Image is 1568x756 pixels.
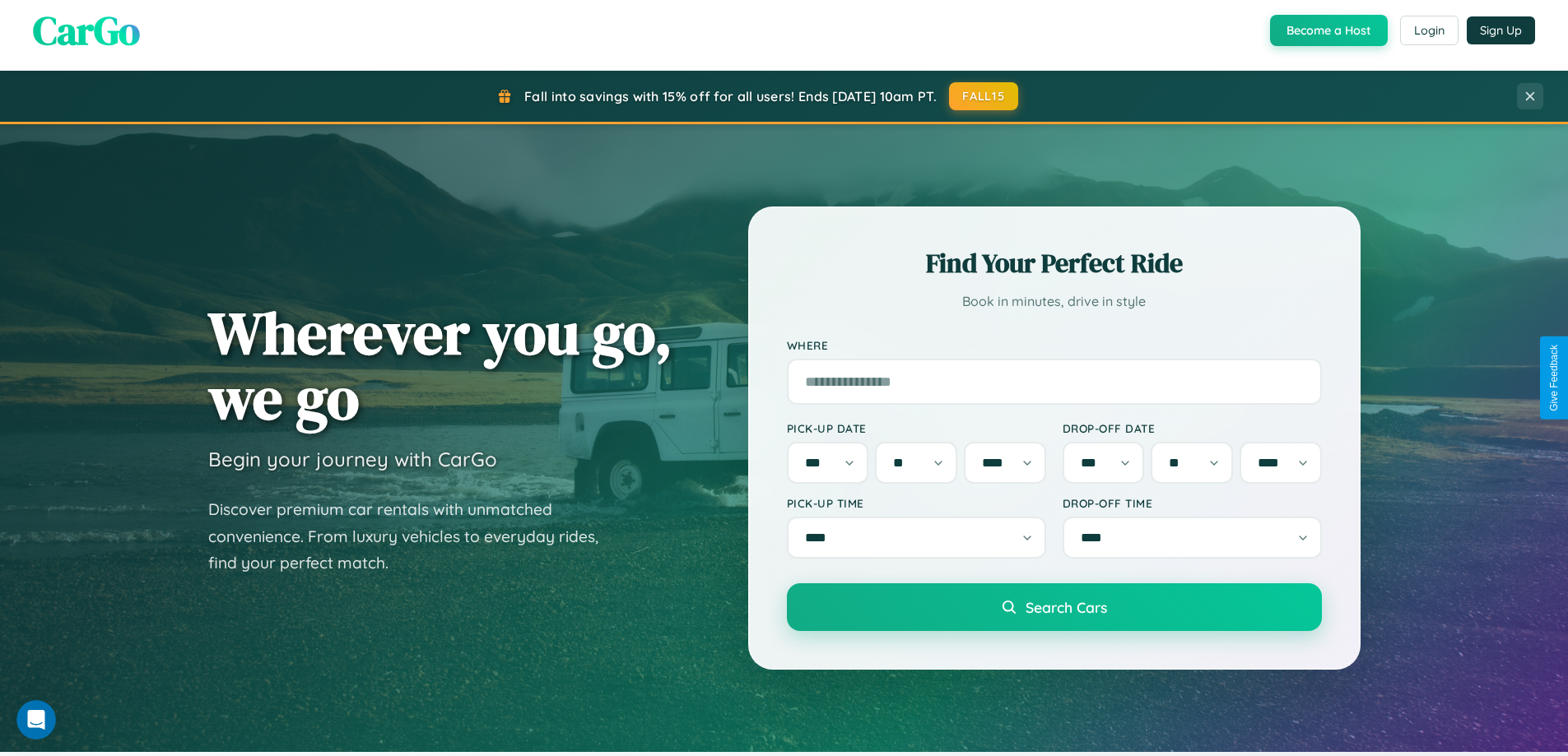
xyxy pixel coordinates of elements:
label: Pick-up Time [787,496,1046,510]
h2: Find Your Perfect Ride [787,245,1322,281]
iframe: Intercom live chat [16,700,56,740]
label: Where [787,338,1322,352]
h1: Wherever you go, we go [208,300,672,430]
label: Pick-up Date [787,421,1046,435]
label: Drop-off Date [1063,421,1322,435]
button: Search Cars [787,583,1322,631]
p: Book in minutes, drive in style [787,290,1322,313]
button: Become a Host [1270,15,1388,46]
label: Drop-off Time [1063,496,1322,510]
button: FALL15 [949,82,1018,110]
span: Search Cars [1026,598,1107,616]
button: Sign Up [1467,16,1535,44]
button: Login [1400,16,1459,45]
h3: Begin your journey with CarGo [208,447,497,471]
span: CarGo [33,3,140,58]
span: Fall into savings with 15% off for all users! Ends [DATE] 10am PT. [524,88,937,104]
div: Give Feedback [1548,345,1560,411]
p: Discover premium car rentals with unmatched convenience. From luxury vehicles to everyday rides, ... [208,496,620,577]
